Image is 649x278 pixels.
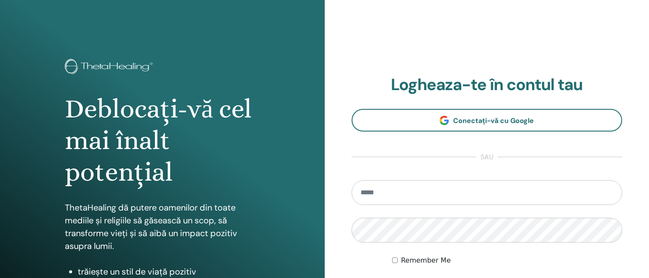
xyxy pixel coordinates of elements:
span: sau [476,152,498,162]
li: trăiește un stil de viață pozitiv [78,265,260,278]
h2: Logheaza-te în contul tau [352,75,623,95]
span: Conectați-vă cu Google [453,116,534,125]
a: Conectați-vă cu Google [352,109,623,132]
h1: Deblocați-vă cel mai înalt potențial [65,93,260,188]
p: ThetaHealing dă putere oamenilor din toate mediile și religiile să găsească un scop, să transform... [65,201,260,252]
div: Keep me authenticated indefinitely or until I manually logout [392,255,622,266]
label: Remember Me [401,255,451,266]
